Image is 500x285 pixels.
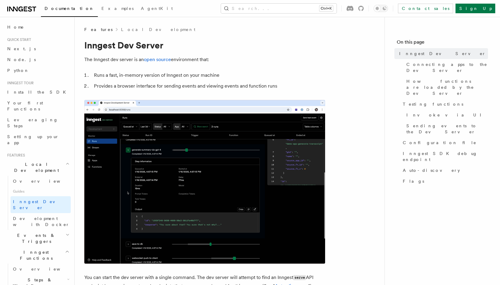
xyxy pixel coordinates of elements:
span: Next.js [7,46,36,51]
span: Inngest Dev Server [13,199,64,210]
span: Connecting apps to the Dev Server [406,61,488,73]
span: Your first Functions [7,101,43,111]
span: AgentKit [141,6,173,11]
li: Runs a fast, in-memory version of Inngest on your machine [92,71,325,79]
span: Invoke via UI [406,112,486,118]
a: Examples [98,2,137,16]
span: Inngest Functions [5,249,65,261]
button: Toggle dark mode [374,5,388,12]
span: Node.js [7,57,36,62]
a: Inngest Dev Server [397,48,488,59]
span: Install the SDK [7,90,70,94]
a: Invoke via UI [404,110,488,120]
span: Guides [11,187,71,196]
a: Your first Functions [5,98,71,114]
span: Overview [13,267,75,271]
span: Home [7,24,24,30]
a: Inngest Dev Server [11,196,71,213]
a: Testing functions [400,99,488,110]
p: The Inngest dev server is an environment that: [84,55,325,64]
span: Leveraging Steps [7,117,58,128]
span: How functions are loaded by the Dev Server [406,78,488,96]
a: Documentation [41,2,98,17]
span: Features [5,153,25,158]
span: Auto-discovery [403,167,460,173]
a: Sending events to the Dev Server [404,120,488,137]
a: Overview [11,264,71,274]
button: Search...Ctrl+K [221,4,337,13]
a: Inngest SDK debug endpoint [400,148,488,165]
span: Local Development [5,161,66,173]
span: Quick start [5,37,31,42]
a: Contact sales [398,4,453,13]
h1: Inngest Dev Server [84,40,325,51]
a: AgentKit [137,2,176,16]
span: Documentation [45,6,94,11]
a: Development with Docker [11,213,71,230]
span: Examples [101,6,134,11]
span: Configuration file [403,140,477,146]
a: Sign Up [455,4,495,13]
button: Inngest Functions [5,247,71,264]
a: Local Development [121,26,195,33]
a: Python [5,65,71,76]
span: Inngest SDK debug endpoint [403,150,488,163]
span: Inngest Dev Server [399,51,486,57]
span: Development with Docker [13,216,70,227]
a: Next.js [5,43,71,54]
button: Events & Triggers [5,230,71,247]
a: Install the SDK [5,87,71,98]
a: Leveraging Steps [5,114,71,131]
a: How functions are loaded by the Dev Server [404,76,488,99]
h4: On this page [397,39,488,48]
span: Overview [13,179,75,184]
span: Flags [403,178,424,184]
span: Inngest tour [5,81,34,85]
span: Python [7,68,29,73]
a: Node.js [5,54,71,65]
img: Dev Server Demo [84,100,325,264]
span: Setting up your app [7,134,59,145]
a: Overview [11,176,71,187]
a: open source [144,57,171,62]
code: serve [293,275,306,280]
span: Features [84,26,113,33]
a: Setting up your app [5,131,71,148]
a: Home [5,22,71,33]
a: Auto-discovery [400,165,488,176]
a: Flags [400,176,488,187]
span: Sending events to the Dev Server [406,123,488,135]
a: Configuration file [400,137,488,148]
div: Local Development [5,176,71,230]
span: Events & Triggers [5,232,66,244]
span: Testing functions [403,101,463,107]
kbd: Ctrl+K [319,5,333,11]
button: Local Development [5,159,71,176]
a: Connecting apps to the Dev Server [404,59,488,76]
li: Provides a browser interface for sending events and viewing events and function runs [92,82,325,90]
